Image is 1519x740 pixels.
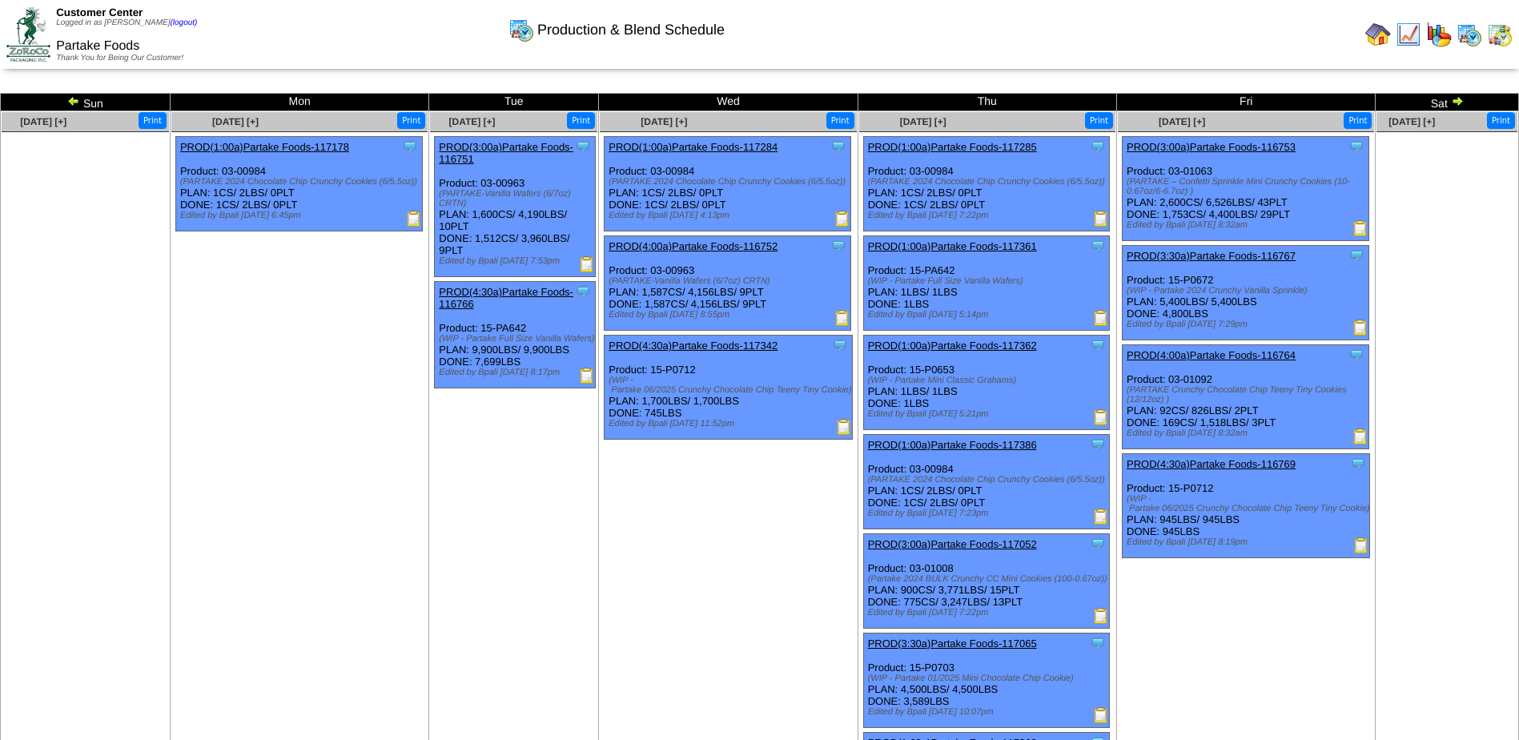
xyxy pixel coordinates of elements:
[1090,635,1106,651] img: Tooltip
[180,211,422,220] div: Edited by Bpali [DATE] 6:45pm
[439,368,595,377] div: Edited by Bpali [DATE] 8:17pm
[1093,509,1109,525] img: Production Report
[868,177,1110,187] div: (PARTAKE 2024 Chocolate Chip Crunchy Cookies (6/5.5oz))
[139,112,167,129] button: Print
[1085,112,1113,129] button: Print
[429,94,599,111] td: Tue
[900,116,946,127] a: [DATE] [+]
[180,141,349,153] a: PROD(1:00a)Partake Foods-117178
[1090,238,1106,254] img: Tooltip
[609,376,851,395] div: (WIP ‐ Partake 06/2025 Crunchy Chocolate Chip Teeny Tiny Cookie)
[834,211,850,227] img: Production Report
[6,7,50,61] img: ZoRoCo_Logo(Green%26Foil)%20jpg.webp
[1344,112,1372,129] button: Print
[1352,320,1368,336] img: Production Report
[1090,337,1106,353] img: Tooltip
[1127,286,1368,296] div: (WIP - Partake 2024 Crunchy Vanilla Sprinkle)
[605,236,851,331] div: Product: 03-00963 PLAN: 1,587CS / 4,156LBS / 9PLT DONE: 1,587CS / 4,156LBS / 9PLT
[1127,220,1368,230] div: Edited by Bpali [DATE] 8:32am
[868,409,1110,419] div: Edited by Bpali [DATE] 5:21pm
[834,310,850,326] img: Production Report
[868,574,1110,584] div: (Partake 2024 BULK Crunchy CC Mini Cookies (100-0.67oz))
[1348,247,1364,263] img: Tooltip
[830,238,846,254] img: Tooltip
[175,137,422,231] div: Product: 03-00984 PLAN: 1CS / 2LBS / 0PLT DONE: 1CS / 2LBS / 0PLT
[1487,112,1515,129] button: Print
[863,633,1110,728] div: Product: 15-P0703 PLAN: 4,500LBS / 4,500LBS DONE: 3,589LBS
[537,22,725,38] span: Production & Blend Schedule
[20,116,66,127] a: [DATE] [+]
[1396,22,1421,47] img: line_graph.gif
[868,240,1037,252] a: PROD(1:00a)Partake Foods-117361
[641,116,687,127] span: [DATE] [+]
[1348,139,1364,155] img: Tooltip
[1127,349,1296,361] a: PROD(4:00a)Partake Foods-116764
[830,139,846,155] img: Tooltip
[1388,116,1435,127] span: [DATE] [+]
[56,6,143,18] span: Customer Center
[868,637,1037,650] a: PROD(3:30a)Partake Foods-117065
[1352,428,1368,444] img: Production Report
[435,282,596,388] div: Product: 15-PA642 PLAN: 9,900LBS / 9,900LBS DONE: 7,699LBS
[605,137,851,231] div: Product: 03-00984 PLAN: 1CS / 2LBS / 0PLT DONE: 1CS / 2LBS / 0PLT
[868,141,1037,153] a: PROD(1:00a)Partake Foods-117285
[170,94,428,111] td: Mon
[1090,436,1106,452] img: Tooltip
[579,256,595,272] img: Production Report
[1093,211,1109,227] img: Production Report
[832,337,848,353] img: Tooltip
[605,336,852,440] div: Product: 15-P0712 PLAN: 1,700LBS / 1,700LBS DONE: 745LBS
[1127,458,1296,470] a: PROD(4:30a)Partake Foods-116769
[1426,22,1452,47] img: graph.gif
[1,94,171,111] td: Sun
[868,276,1110,286] div: (WIP - Partake Full Size Vanilla Wafers)
[863,336,1110,430] div: Product: 15-P0653 PLAN: 1LBS / 1LBS DONE: 1LBS
[609,310,850,320] div: Edited by Bpali [DATE] 8:55pm
[575,139,591,155] img: Tooltip
[868,509,1110,518] div: Edited by Bpali [DATE] 7:23pm
[1123,246,1369,340] div: Product: 15-P0672 PLAN: 5,400LBS / 5,400LBS DONE: 4,800LBS
[1123,454,1370,558] div: Product: 15-P0712 PLAN: 945LBS / 945LBS DONE: 945LBS
[575,284,591,300] img: Tooltip
[180,177,422,187] div: (PARTAKE 2024 Chocolate Chip Crunchy Cookies (6/5.5oz))
[868,340,1037,352] a: PROD(1:00a)Partake Foods-117362
[508,17,534,42] img: calendarprod.gif
[1487,22,1513,47] img: calendarinout.gif
[449,116,496,127] a: [DATE] [+]
[1127,320,1368,329] div: Edited by Bpali [DATE] 7:29pm
[1127,428,1368,438] div: Edited by Bpali [DATE] 8:32am
[1352,220,1368,236] img: Production Report
[1127,385,1368,404] div: (PARTAKE Crunchy Chocolate Chip Teeny Tiny Cookies (12/12oz) )
[1127,494,1369,513] div: (WIP ‐ Partake 06/2025 Crunchy Chocolate Chip Teeny Tiny Cookie)
[1376,94,1519,111] td: Sat
[439,334,595,344] div: (WIP - Partake Full Size Vanilla Wafers)
[1127,177,1368,196] div: (PARTAKE – Confetti Sprinkle Mini Crunchy Cookies (10-0.67oz/6-6.7oz) )
[609,211,850,220] div: Edited by Bpali [DATE] 4:13pm
[826,112,854,129] button: Print
[1090,536,1106,552] img: Tooltip
[212,116,259,127] a: [DATE] [+]
[1350,456,1366,472] img: Tooltip
[67,95,80,107] img: arrowleft.gif
[439,256,595,266] div: Edited by Bpali [DATE] 7:53pm
[170,18,197,27] a: (logout)
[609,276,850,286] div: (PARTAKE-Vanilla Wafers (6/7oz) CRTN)
[397,112,425,129] button: Print
[1159,116,1205,127] a: [DATE] [+]
[1451,95,1464,107] img: arrowright.gif
[868,475,1110,485] div: (PARTAKE 2024 Chocolate Chip Crunchy Cookies (6/5.5oz))
[439,141,573,165] a: PROD(3:00a)Partake Foods-116751
[868,439,1037,451] a: PROD(1:00a)Partake Foods-117386
[56,39,139,53] span: Partake Foods
[1365,22,1391,47] img: home.gif
[567,112,595,129] button: Print
[1093,707,1109,723] img: Production Report
[1127,250,1296,262] a: PROD(3:30a)Partake Foods-116767
[609,177,850,187] div: (PARTAKE 2024 Chocolate Chip Crunchy Cookies (6/5.5oz))
[868,310,1110,320] div: Edited by Bpali [DATE] 5:14pm
[1353,537,1369,553] img: Production Report
[868,538,1037,550] a: PROD(3:00a)Partake Foods-117052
